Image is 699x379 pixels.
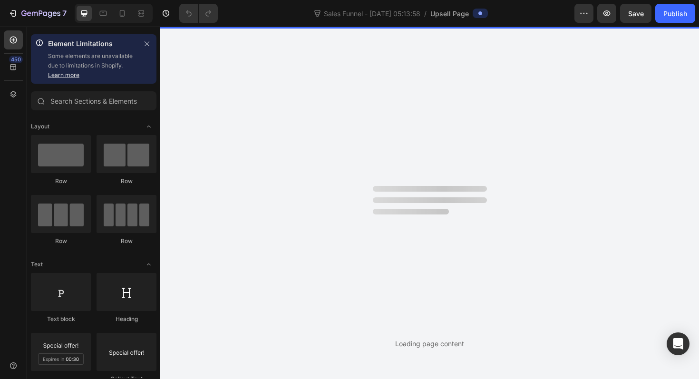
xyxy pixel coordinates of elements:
[424,9,427,19] span: /
[31,315,91,323] div: Text block
[620,4,651,23] button: Save
[628,10,644,18] span: Save
[655,4,695,23] button: Publish
[48,38,137,49] p: Element Limitations
[179,4,218,23] div: Undo/Redo
[4,4,71,23] button: 7
[430,9,469,19] span: Upsell Page
[97,315,156,323] div: Heading
[62,8,67,19] p: 7
[97,237,156,245] div: Row
[31,122,49,131] span: Layout
[48,51,137,80] p: Some elements are unavailable due to limitations in Shopify.
[141,257,156,272] span: Toggle open
[31,177,91,185] div: Row
[663,9,687,19] div: Publish
[9,56,23,63] div: 450
[395,339,464,349] div: Loading page content
[97,177,156,185] div: Row
[31,91,156,110] input: Search Sections & Elements
[48,71,79,78] a: Learn more
[667,332,689,355] div: Open Intercom Messenger
[31,260,43,269] span: Text
[141,119,156,134] span: Toggle open
[31,237,91,245] div: Row
[322,9,422,19] span: Sales Funnel - [DATE] 05:13:58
